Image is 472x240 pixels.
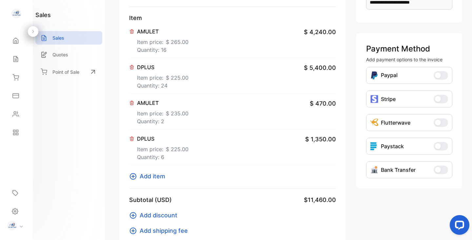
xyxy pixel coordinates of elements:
[129,172,169,181] button: Add item
[137,63,188,71] p: DPLUS
[370,119,378,127] img: Icon
[137,71,188,82] p: Item price:
[304,63,336,72] span: $ 5,400.00
[140,211,177,220] span: Add discount
[129,13,336,22] p: Item
[166,145,188,153] span: $ 225.00
[370,166,378,174] img: Icon
[381,71,398,80] p: Paypal
[166,38,188,46] span: $ 265.00
[137,143,188,153] p: Item price:
[137,135,188,143] p: DPLUS
[129,195,172,204] p: Subtotal (USD)
[444,212,472,240] iframe: LiveChat chat widget
[381,119,410,127] p: Flutterwave
[35,65,102,79] a: Point of Sale
[137,107,188,117] p: Item price:
[35,31,102,45] a: Sales
[35,10,51,19] h1: sales
[304,195,336,204] span: $11,460.00
[140,172,165,181] span: Add item
[370,71,378,80] img: Icon
[304,28,336,36] span: $ 4,240.00
[140,226,188,235] span: Add shipping fee
[381,166,416,174] p: Bank Transfer
[35,48,102,61] a: Quotes
[129,226,192,235] button: Add shipping fee
[166,74,188,82] span: $ 225.00
[129,211,181,220] button: Add discount
[381,95,396,103] p: Stripe
[52,69,79,75] p: Point of Sale
[137,82,188,90] p: Quantity: 24
[11,9,21,18] img: logo
[137,153,188,161] p: Quantity: 6
[370,142,378,150] img: icon
[305,135,336,144] span: $ 1,350.00
[370,95,378,103] img: icon
[137,46,188,54] p: Quantity: 16
[137,35,188,46] p: Item price:
[381,142,404,150] p: Paystack
[137,28,188,35] p: AMULET
[52,51,68,58] p: Quotes
[366,56,452,63] p: Add payment options to the invoice
[366,43,452,55] p: Payment Method
[166,110,188,117] span: $ 235.00
[137,117,188,125] p: Quantity: 2
[52,34,64,41] p: Sales
[310,99,336,108] span: $ 470.00
[7,221,17,230] img: profile
[137,99,188,107] p: AMULET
